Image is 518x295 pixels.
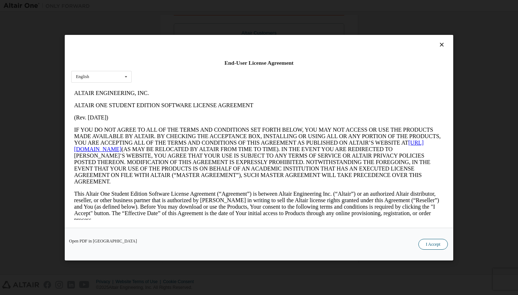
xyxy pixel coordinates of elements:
p: ALTAIR ONE STUDENT EDITION SOFTWARE LICENSE AGREEMENT [3,15,373,22]
button: I Accept [418,239,448,250]
p: ALTAIR ENGINEERING, INC. [3,3,373,9]
p: This Altair One Student Edition Software License Agreement (“Agreement”) is between Altair Engine... [3,104,373,136]
div: End-User License Agreement [71,59,447,67]
a: [URL][DOMAIN_NAME] [3,53,353,65]
p: (Rev. [DATE]) [3,27,373,34]
div: English [76,74,89,79]
p: IF YOU DO NOT AGREE TO ALL OF THE TERMS AND CONDITIONS SET FORTH BELOW, YOU MAY NOT ACCESS OR USE... [3,40,373,98]
a: Open PDF in [GEOGRAPHIC_DATA] [69,239,137,243]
